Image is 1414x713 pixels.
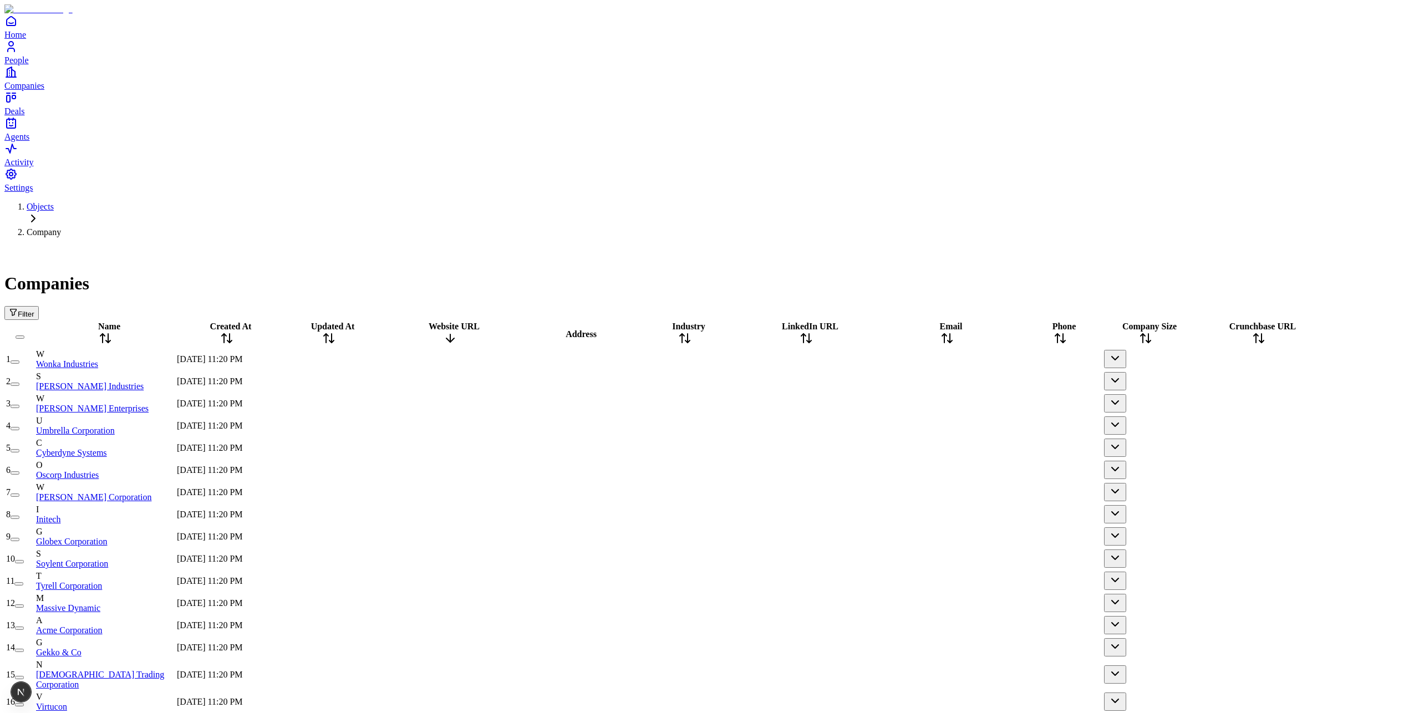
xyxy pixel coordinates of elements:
[36,394,175,404] div: W
[177,421,277,431] div: [DATE] 11:20 PM
[4,81,44,90] span: Companies
[6,421,11,430] span: 4
[6,376,11,386] span: 2
[672,322,705,331] span: Industry
[6,670,15,679] span: 15
[782,322,838,331] span: LinkedIn URL
[4,30,26,39] span: Home
[36,702,67,711] a: Virtucon
[4,40,1410,65] a: People
[36,549,175,559] div: S
[177,598,243,608] span: [DATE] 11:20 PM
[6,620,15,630] span: 13
[177,399,243,408] span: [DATE] 11:20 PM
[4,157,33,167] span: Activity
[36,492,151,502] a: [PERSON_NAME] Corporation
[1122,322,1177,331] span: Company Size
[4,116,1410,141] a: Agents
[36,381,144,391] a: [PERSON_NAME] Industries
[36,571,175,581] div: T
[6,487,11,497] span: 7
[177,421,243,430] span: [DATE] 11:20 PM
[98,322,120,331] span: Name
[6,643,15,652] span: 14
[177,598,277,608] div: [DATE] 11:20 PM
[36,559,108,568] a: Soylent Corporation
[4,91,1410,116] a: Deals
[4,167,1410,192] a: Settings
[4,273,1410,294] h1: Companies
[18,310,34,318] span: Filter
[311,322,355,331] span: Updated At
[4,65,1410,90] a: Companies
[177,443,277,453] div: [DATE] 11:20 PM
[36,527,175,537] div: G
[36,537,107,546] a: Globex Corporation
[177,465,243,475] span: [DATE] 11:20 PM
[36,593,175,603] div: M
[36,470,99,480] a: Oscorp Industries
[36,404,149,413] a: [PERSON_NAME] Enterprises
[177,354,277,364] div: [DATE] 11:20 PM
[36,660,175,670] div: N
[36,371,175,381] div: S
[6,354,11,364] span: 1
[6,532,11,541] span: 9
[177,670,243,679] span: [DATE] 11:20 PM
[177,399,277,409] div: [DATE] 11:20 PM
[177,487,243,497] span: [DATE] 11:20 PM
[177,697,243,706] span: [DATE] 11:20 PM
[177,532,277,542] div: [DATE] 11:20 PM
[6,576,14,585] span: 11
[4,202,1410,237] nav: Breadcrumb
[36,426,115,435] a: Umbrella Corporation
[4,4,73,14] img: Item Brain Logo
[6,510,11,519] span: 8
[177,376,243,386] span: [DATE] 11:20 PM
[36,515,60,524] a: Initech
[177,532,243,541] span: [DATE] 11:20 PM
[36,670,164,689] a: [DEMOGRAPHIC_DATA] Trading Corporation
[36,581,102,590] a: Tyrell Corporation
[4,14,1410,39] a: Home
[1052,322,1076,331] span: Phone
[177,643,277,653] div: [DATE] 11:20 PM
[36,438,175,448] div: C
[177,554,277,564] div: [DATE] 11:20 PM
[6,465,11,475] span: 6
[36,603,100,613] a: Massive Dynamic
[177,376,277,386] div: [DATE] 11:20 PM
[177,465,277,475] div: [DATE] 11:20 PM
[4,106,24,116] span: Deals
[36,505,175,515] div: I
[177,510,243,519] span: [DATE] 11:20 PM
[177,443,243,452] span: [DATE] 11:20 PM
[36,638,175,648] div: G
[6,443,11,452] span: 5
[36,460,175,470] div: O
[4,183,33,192] span: Settings
[6,697,15,706] span: 16
[177,510,277,520] div: [DATE] 11:20 PM
[36,416,175,426] div: U
[4,132,29,141] span: Agents
[177,620,243,630] span: [DATE] 11:20 PM
[177,354,243,364] span: [DATE] 11:20 PM
[210,322,252,331] span: Created At
[4,306,39,320] button: Filter
[6,399,11,408] span: 3
[36,615,175,625] div: A
[177,670,277,680] div: [DATE] 11:20 PM
[36,359,98,369] a: Wonka Industries
[177,576,277,586] div: [DATE] 11:20 PM
[940,322,963,331] span: Email
[27,227,61,237] span: Company
[1229,322,1296,331] span: Crunchbase URL
[27,202,54,211] a: Objects
[6,598,15,608] span: 12
[177,643,243,652] span: [DATE] 11:20 PM
[36,482,175,492] div: W
[6,554,15,563] span: 10
[177,576,243,585] span: [DATE] 11:20 PM
[177,487,277,497] div: [DATE] 11:20 PM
